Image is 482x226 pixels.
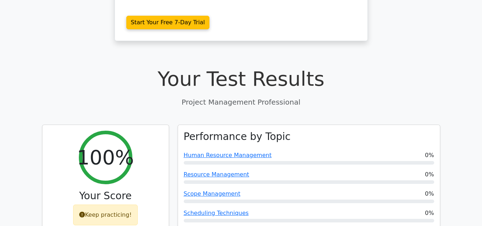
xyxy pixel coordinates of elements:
[48,190,163,202] h3: Your Score
[42,97,440,107] p: Project Management Professional
[126,16,210,29] a: Start Your Free 7-Day Trial
[184,190,240,197] a: Scope Management
[73,205,138,225] div: Keep practicing!
[184,131,291,143] h3: Performance by Topic
[184,210,249,216] a: Scheduling Techniques
[425,170,434,179] span: 0%
[42,67,440,91] h1: Your Test Results
[425,209,434,217] span: 0%
[425,190,434,198] span: 0%
[425,151,434,160] span: 0%
[184,152,272,159] a: Human Resource Management
[184,171,249,178] a: Resource Management
[77,145,134,169] h2: 100%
